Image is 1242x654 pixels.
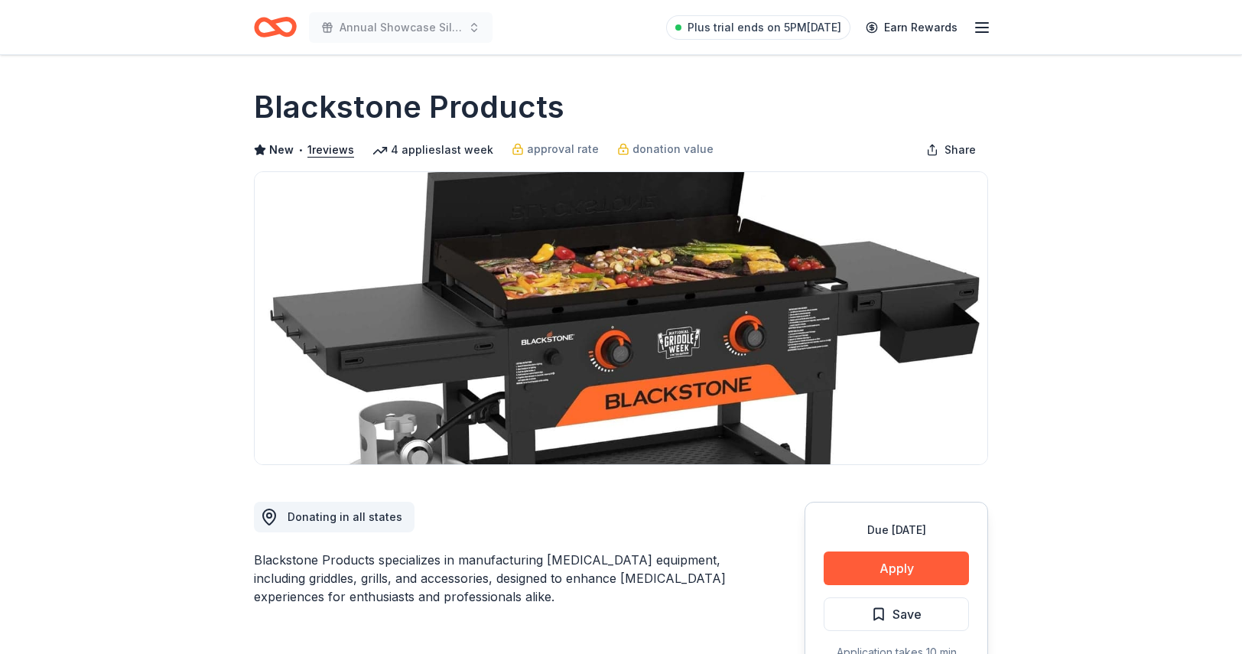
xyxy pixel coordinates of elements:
[372,141,493,159] div: 4 applies last week
[309,12,493,43] button: Annual Showcase Silent Auction
[255,172,987,464] img: Image for Blackstone Products
[857,14,967,41] a: Earn Rewards
[824,521,969,539] div: Due [DATE]
[527,140,599,158] span: approval rate
[617,140,714,158] a: donation value
[666,15,850,40] a: Plus trial ends on 5PM[DATE]
[945,141,976,159] span: Share
[914,135,988,165] button: Share
[512,140,599,158] a: approval rate
[340,18,462,37] span: Annual Showcase Silent Auction
[824,552,969,585] button: Apply
[254,551,731,606] div: Blackstone Products specializes in manufacturing [MEDICAL_DATA] equipment, including griddles, gr...
[632,140,714,158] span: donation value
[688,18,841,37] span: Plus trial ends on 5PM[DATE]
[254,86,564,129] h1: Blackstone Products
[269,141,294,159] span: New
[298,144,304,156] span: •
[254,9,297,45] a: Home
[892,604,922,624] span: Save
[824,597,969,631] button: Save
[307,141,354,159] button: 1reviews
[288,510,402,523] span: Donating in all states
